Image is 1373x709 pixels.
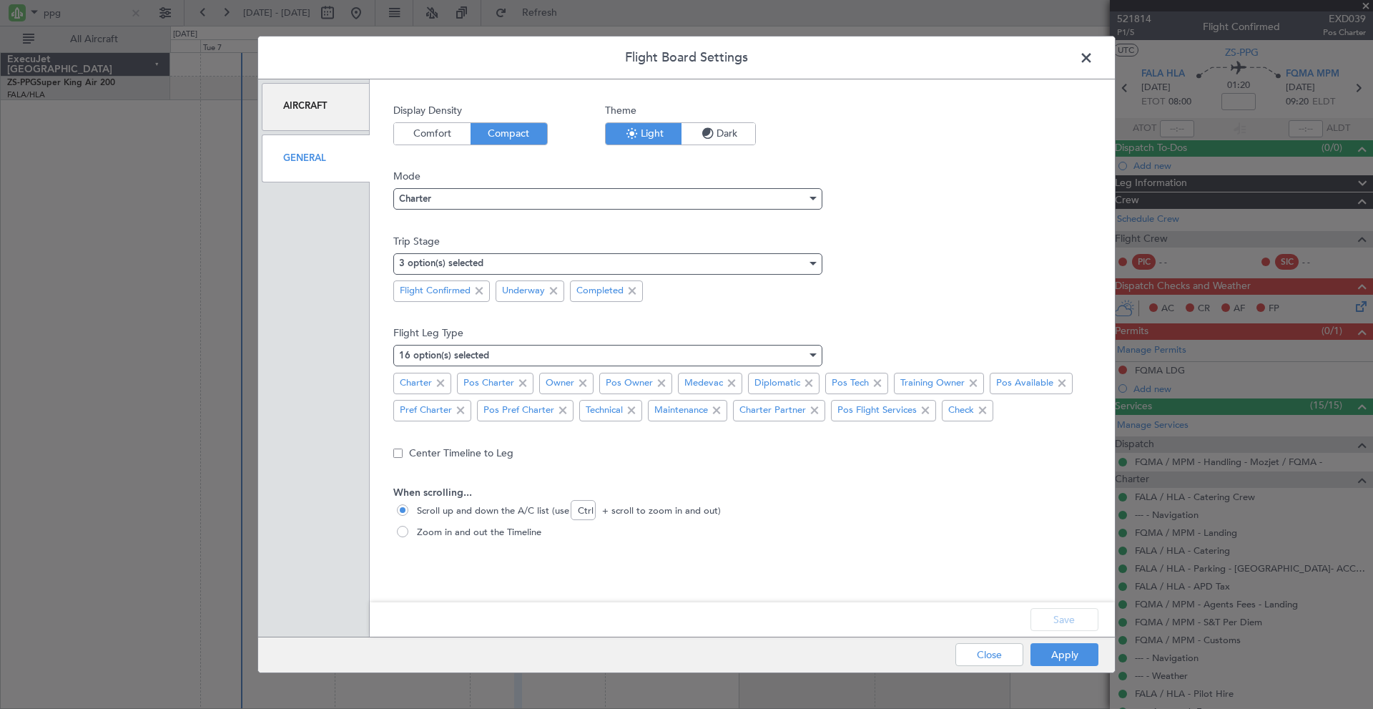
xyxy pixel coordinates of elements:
span: Pos Flight Services [837,404,917,418]
button: Apply [1030,643,1098,666]
span: Pos Charter [463,376,514,391]
span: Flight Leg Type [393,326,1091,341]
span: Charter Partner [739,404,806,418]
span: Pos Owner [606,376,653,391]
span: Pref Charter [400,404,452,418]
div: Aircraft [262,83,370,131]
span: Completed [576,284,624,298]
span: Trip Stage [393,234,1091,249]
header: Flight Board Settings [258,36,1115,79]
div: General [262,135,370,182]
span: Check [948,404,974,418]
button: Compact [471,123,547,145]
span: Pos Available [996,376,1053,391]
span: Charter [400,376,432,391]
span: Scroll up and down the A/C list (use Ctrl + scroll to zoom in and out) [411,504,721,519]
span: Display Density [393,103,548,118]
mat-select-trigger: 16 option(s) selected [399,351,489,361]
mat-select-trigger: 3 option(s) selected [399,259,483,268]
button: Light [606,123,681,145]
span: Underway [502,284,545,298]
span: Charter [399,195,431,204]
span: Maintenance [654,404,708,418]
button: Dark [681,123,755,145]
span: Medevac [684,376,723,391]
span: Technical [586,404,623,418]
span: Pos Pref Charter [483,404,554,418]
span: Owner [546,376,574,391]
span: Diplomatic [754,376,800,391]
span: Zoom in and out the Timeline [411,526,541,540]
span: Theme [605,103,756,118]
span: Mode [393,169,1091,184]
button: Close [955,643,1023,666]
button: Comfort [394,123,471,145]
span: Training Owner [900,376,965,391]
span: When scrolling... [393,486,1091,501]
span: Pos Tech [832,376,869,391]
label: Center Timeline to Leg [409,446,513,461]
span: Flight Confirmed [400,284,471,298]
